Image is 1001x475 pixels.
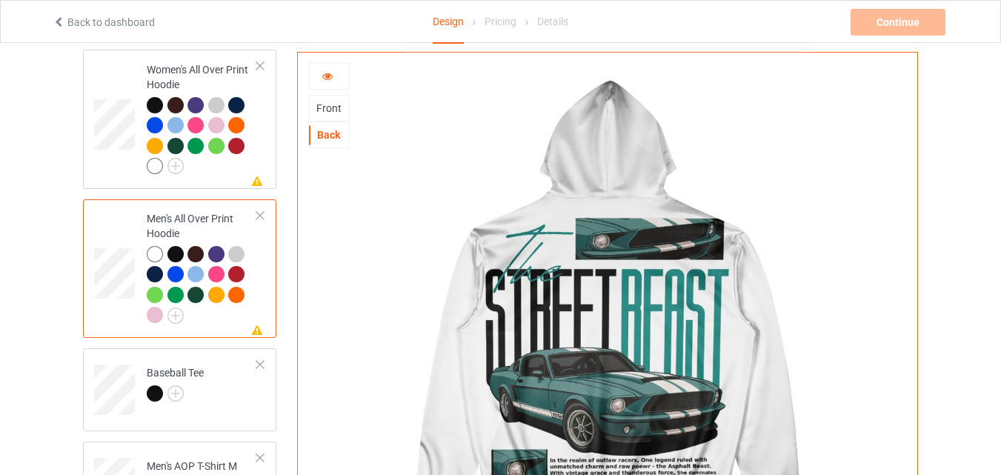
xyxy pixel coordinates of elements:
[147,211,257,322] div: Men's All Over Print Hoodie
[83,199,276,338] div: Men's All Over Print Hoodie
[147,62,257,173] div: Women's All Over Print Hoodie
[83,348,276,431] div: Baseball Tee
[167,385,184,402] img: svg+xml;base64,PD94bWwgdmVyc2lvbj0iMS4wIiBlbmNvZGluZz0iVVRGLTgiPz4KPHN2ZyB3aWR0aD0iMjJweCIgaGVpZ2...
[53,16,155,28] a: Back to dashboard
[83,50,276,188] div: Women's All Over Print Hoodie
[433,1,464,44] div: Design
[537,1,568,42] div: Details
[485,1,516,42] div: Pricing
[309,127,349,142] div: Back
[147,365,204,401] div: Baseball Tee
[309,101,349,116] div: Front
[167,308,184,324] img: svg+xml;base64,PD94bWwgdmVyc2lvbj0iMS4wIiBlbmNvZGluZz0iVVRGLTgiPz4KPHN2ZyB3aWR0aD0iMjJweCIgaGVpZ2...
[167,158,184,174] img: svg+xml;base64,PD94bWwgdmVyc2lvbj0iMS4wIiBlbmNvZGluZz0iVVRGLTgiPz4KPHN2ZyB3aWR0aD0iMjJweCIgaGVpZ2...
